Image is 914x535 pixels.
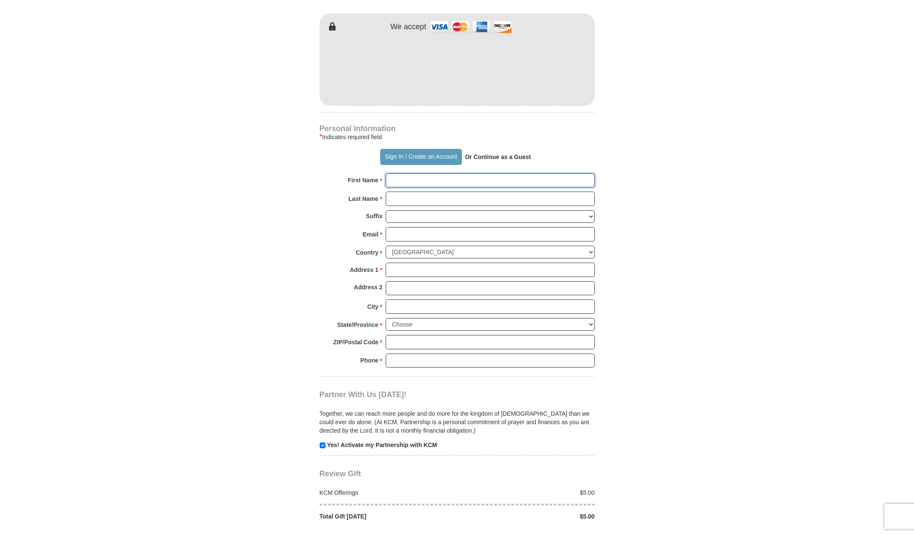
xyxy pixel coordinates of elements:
[320,132,595,142] div: Indicates required field
[465,154,531,160] strong: Or Continue as a Guest
[337,319,378,331] strong: State/Province
[354,281,383,293] strong: Address 2
[360,354,378,366] strong: Phone
[350,264,378,276] strong: Address 1
[457,512,599,521] div: $5.00
[457,488,599,497] div: $5.00
[367,301,378,313] strong: City
[320,409,595,435] p: Together, we can reach more people and do more for the kingdom of [DEMOGRAPHIC_DATA] than we coul...
[428,18,513,36] img: credit cards accepted
[320,125,595,132] h4: Personal Information
[320,390,407,399] span: Partner With Us [DATE]!
[315,488,457,497] div: KCM Offerings
[320,469,361,478] span: Review Gift
[366,210,383,222] strong: Suffix
[327,442,437,448] strong: Yes! Activate my Partnership with KCM
[356,247,378,258] strong: Country
[315,512,457,521] div: Total Gift [DATE]
[380,149,462,165] button: Sign In / Create an Account
[390,22,426,32] h4: We accept
[363,228,378,240] strong: Email
[333,336,378,348] strong: ZIP/Postal Code
[348,174,378,186] strong: First Name
[348,193,378,205] strong: Last Name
